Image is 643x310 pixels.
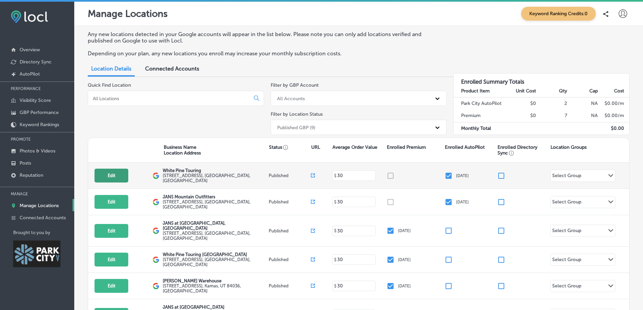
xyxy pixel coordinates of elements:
[398,284,411,288] p: [DATE]
[552,228,581,235] div: Select Group
[95,224,128,238] button: Edit
[20,47,40,53] p: Overview
[271,111,323,117] label: Filter by Location Status
[456,200,469,204] p: [DATE]
[454,97,505,110] td: Park City AutoPilot
[505,110,536,122] td: $0
[552,173,581,180] div: Select Group
[145,65,199,72] span: Connected Accounts
[498,144,547,156] p: Enrolled Directory Sync
[567,85,598,97] th: Cap
[153,199,159,205] img: logo
[598,110,629,122] td: $ 0.00 /m
[95,169,128,182] button: Edit
[163,231,267,241] label: [STREET_ADDRESS] , [GEOGRAPHIC_DATA], [GEOGRAPHIC_DATA]
[398,257,411,262] p: [DATE]
[567,110,598,122] td: NA
[598,97,629,110] td: $ 0.00 /m
[164,144,201,156] p: Business Name Location Address
[551,144,587,150] p: Location Groups
[20,71,40,77] p: AutoPilot
[505,85,536,97] th: Unit Cost
[271,82,319,88] label: Filter by GBP Account
[20,203,59,208] p: Manage Locations
[269,173,311,178] p: Published
[269,199,311,204] p: Published
[163,173,267,183] label: [STREET_ADDRESS] , [GEOGRAPHIC_DATA], [GEOGRAPHIC_DATA]
[334,228,337,233] p: $
[454,74,629,85] h3: Enrolled Summary Totals
[521,7,596,21] span: Keyword Ranking Credits: 0
[334,257,337,262] p: $
[269,283,311,288] p: Published
[334,284,337,288] p: $
[269,144,311,150] p: Status
[92,95,248,102] input: All Locations
[163,252,267,257] p: White Pine Touring [GEOGRAPHIC_DATA]
[334,200,337,204] p: $
[505,97,536,110] td: $0
[163,257,267,267] label: [STREET_ADDRESS] , [GEOGRAPHIC_DATA], [GEOGRAPHIC_DATA]
[20,148,55,154] p: Photos & Videos
[398,228,411,233] p: [DATE]
[461,88,490,94] strong: Product Item
[163,221,267,231] p: JANS at [GEOGRAPHIC_DATA], [GEOGRAPHIC_DATA]
[163,283,267,293] label: [STREET_ADDRESS] , Kamas, UT 84036, [GEOGRAPHIC_DATA]
[567,97,598,110] td: NA
[536,85,567,97] th: Qty
[20,160,31,166] p: Posts
[88,31,440,44] p: Any new locations detected in your Google accounts will appear in the list below. Please note you...
[269,228,311,233] p: Published
[88,82,131,88] label: Quick Find Location
[456,173,469,178] p: [DATE]
[20,172,43,178] p: Reputation
[91,65,131,72] span: Location Details
[552,257,581,264] div: Select Group
[163,278,267,283] p: [PERSON_NAME] Warehouse
[163,199,267,209] label: [STREET_ADDRESS] , [GEOGRAPHIC_DATA], [GEOGRAPHIC_DATA]
[277,95,305,101] div: All Accounts
[311,144,320,150] p: URL
[445,144,485,150] p: Enrolled AutoPilot
[334,173,337,178] p: $
[11,10,48,23] img: fda3e92497d09a02dc62c9cd864e3231.png
[95,279,128,293] button: Edit
[95,195,128,209] button: Edit
[20,97,51,103] p: Visibility Score
[387,144,426,150] p: Enrolled Premium
[536,110,567,122] td: 7
[536,97,567,110] td: 2
[20,110,59,115] p: GBP Performance
[454,122,505,135] td: Monthly Total
[88,8,168,19] p: Manage Locations
[277,124,315,130] div: Published GBP (9)
[153,256,159,263] img: logo
[163,168,267,173] p: White Pine Touring
[153,172,159,179] img: logo
[598,122,629,135] td: $ 0.00
[95,253,128,266] button: Edit
[88,50,440,57] p: Depending on your plan, any new locations you enroll may increase your monthly subscription costs.
[552,199,581,207] div: Select Group
[13,241,60,267] img: Park City
[20,122,59,128] p: Keyword Rankings
[332,144,377,150] p: Average Order Value
[20,59,52,65] p: Directory Sync
[153,283,159,289] img: logo
[13,230,74,235] p: Brought to you by
[454,110,505,122] td: Premium
[269,257,311,262] p: Published
[153,227,159,234] img: logo
[163,194,267,199] p: JANS Mountain Outfitters
[20,215,66,221] p: Connected Accounts
[552,283,581,291] div: Select Group
[598,85,629,97] th: Cost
